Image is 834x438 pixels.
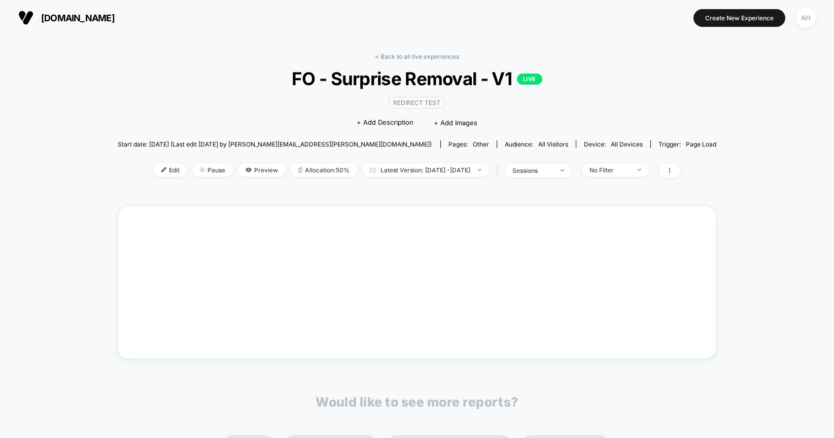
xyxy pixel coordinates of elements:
img: end [478,169,481,171]
span: All Visitors [538,140,568,148]
div: Audience: [505,140,568,148]
img: end [561,169,564,171]
p: LIVE [517,74,542,85]
a: < Back to all live experiences [375,53,459,60]
span: Latest Version: [DATE] - [DATE] [362,163,489,177]
span: Page Load [686,140,716,148]
img: end [200,167,205,172]
div: No Filter [589,166,630,174]
span: all devices [611,140,643,148]
span: + Add Images [434,119,477,127]
img: Visually logo [18,10,33,25]
div: Trigger: [658,140,716,148]
span: Device: [576,140,650,148]
span: Redirect Test [389,97,445,108]
p: Would like to see more reports? [316,394,518,410]
button: [DOMAIN_NAME] [15,10,118,26]
button: AH [793,8,819,28]
span: + Add Description [357,118,413,128]
span: Allocation: 50% [291,163,357,177]
div: sessions [512,167,553,174]
span: Start date: [DATE] (Last edit [DATE] by [PERSON_NAME][EMAIL_ADDRESS][PERSON_NAME][DOMAIN_NAME]) [118,140,432,148]
span: Preview [238,163,286,177]
div: Pages: [448,140,489,148]
span: other [473,140,489,148]
img: rebalance [298,167,302,173]
span: FO - Surprise Removal - V1 [148,68,686,89]
span: Edit [154,163,187,177]
img: calendar [370,167,375,172]
span: Pause [192,163,233,177]
div: AH [796,8,816,28]
span: | [494,163,505,178]
img: edit [161,167,166,172]
img: end [638,169,641,171]
button: Create New Experience [693,9,785,27]
span: [DOMAIN_NAME] [41,13,115,23]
